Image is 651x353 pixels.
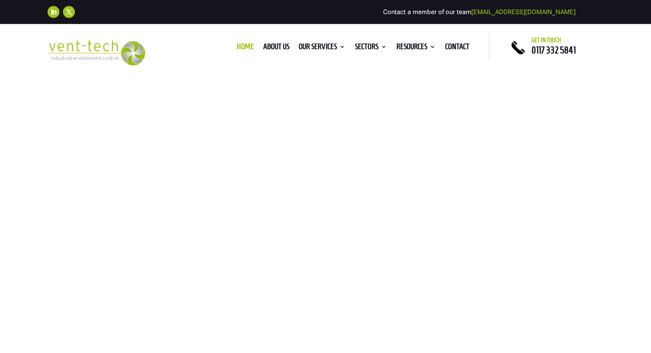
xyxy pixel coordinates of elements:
[48,40,146,65] img: 2023-09-27T08_35_16.549ZVENT-TECH---Clear-background
[445,44,470,53] a: Contact
[299,44,345,53] a: Our Services
[63,6,75,18] a: Follow on X
[263,44,289,53] a: About us
[355,44,387,53] a: Sectors
[396,44,436,53] a: Resources
[48,6,59,18] a: Follow on LinkedIn
[532,45,576,55] a: 0117 332 5841
[532,37,561,44] span: Get in touch
[383,8,576,16] span: Contact a member of our team
[471,8,576,16] a: [EMAIL_ADDRESS][DOMAIN_NAME]
[237,44,254,53] a: Home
